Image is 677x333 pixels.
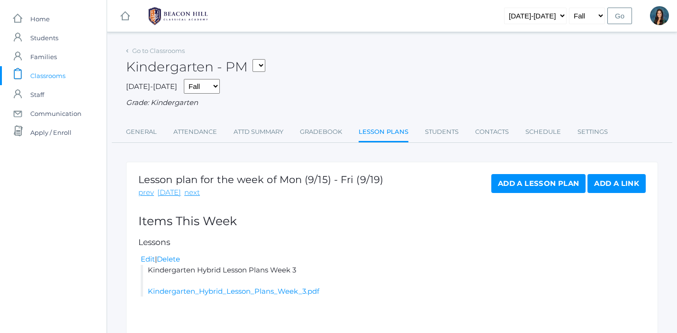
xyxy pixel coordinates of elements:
[650,6,669,25] div: Jordyn Dewey
[475,123,509,141] a: Contacts
[30,9,50,28] span: Home
[30,66,65,85] span: Classrooms
[126,60,265,74] h2: Kindergarten - PM
[30,123,72,142] span: Apply / Enroll
[184,187,200,198] a: next
[141,254,646,265] div: |
[143,4,214,28] img: BHCALogos-05-308ed15e86a5a0abce9b8dd61676a3503ac9727e845dece92d48e8588c001991.png
[157,187,181,198] a: [DATE]
[578,123,608,141] a: Settings
[126,97,658,108] div: Grade: Kindergarten
[126,123,157,141] a: General
[138,215,646,228] h2: Items This Week
[141,254,155,263] a: Edit
[587,174,646,193] a: Add a Link
[148,287,319,296] a: Kindergarten_Hybrid_Lesson_Plans_Week_3.pdf
[30,85,44,104] span: Staff
[132,47,185,54] a: Go to Classrooms
[173,123,217,141] a: Attendance
[359,123,408,143] a: Lesson Plans
[300,123,342,141] a: Gradebook
[234,123,283,141] a: Attd Summary
[607,8,632,24] input: Go
[425,123,459,141] a: Students
[141,265,646,297] li: Kindergarten Hybrid Lesson Plans Week 3
[157,254,180,263] a: Delete
[30,104,81,123] span: Communication
[126,82,177,91] span: [DATE]-[DATE]
[138,238,646,247] h5: Lessons
[491,174,586,193] a: Add a Lesson Plan
[525,123,561,141] a: Schedule
[30,47,57,66] span: Families
[138,187,154,198] a: prev
[30,28,58,47] span: Students
[138,174,383,185] h1: Lesson plan for the week of Mon (9/15) - Fri (9/19)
